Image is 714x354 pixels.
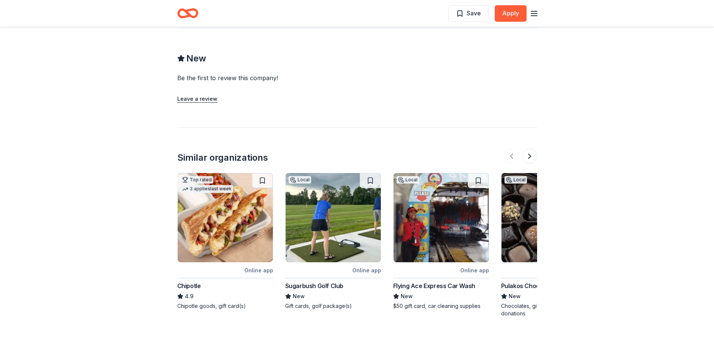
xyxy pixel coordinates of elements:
div: Gift cards, golf package(s) [285,302,381,310]
div: Sugarbush Golf Club [285,281,343,290]
div: Online app [460,266,489,275]
div: Similar organizations [177,152,268,164]
div: Local [504,176,527,184]
img: Image for Flying Ace Express Car Wash [394,173,489,262]
div: Online app [352,266,381,275]
div: Local [397,176,419,184]
button: Leave a review [177,94,217,103]
div: Pulakos Chocolates [501,281,557,290]
div: Chipotle [177,281,201,290]
a: Home [177,4,198,22]
a: Image for Pulakos ChocolatesLocalOnline appPulakos ChocolatesNewChocolates, gift baskets, and pro... [501,173,597,317]
span: New [293,292,305,301]
button: Apply [495,5,527,22]
div: 3 applies last week [181,185,233,193]
span: New [186,52,206,64]
img: Image for Chipotle [178,173,273,262]
div: Online app [244,266,273,275]
img: Image for Pulakos Chocolates [501,173,597,262]
img: Image for Sugarbush Golf Club [286,173,381,262]
span: New [509,292,521,301]
div: Flying Ace Express Car Wash [393,281,475,290]
span: 4.9 [185,292,193,301]
a: Image for Sugarbush Golf ClubLocalOnline appSugarbush Golf ClubNewGift cards, golf package(s) [285,173,381,310]
div: Be the first to review this company! [177,73,369,82]
a: Image for Flying Ace Express Car WashLocalOnline appFlying Ace Express Car WashNew$50 gift card, ... [393,173,489,310]
div: Chipotle goods, gift card(s) [177,302,273,310]
div: Top rated [181,176,213,184]
button: Save [448,5,489,22]
a: Image for ChipotleTop rated3 applieslast weekOnline appChipotle4.9Chipotle goods, gift card(s) [177,173,273,310]
div: Chocolates, gift baskets, and product donations [501,302,597,317]
span: Save [467,8,481,18]
div: $50 gift card, car cleaning supplies [393,302,489,310]
div: Local [289,176,311,184]
span: New [401,292,413,301]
